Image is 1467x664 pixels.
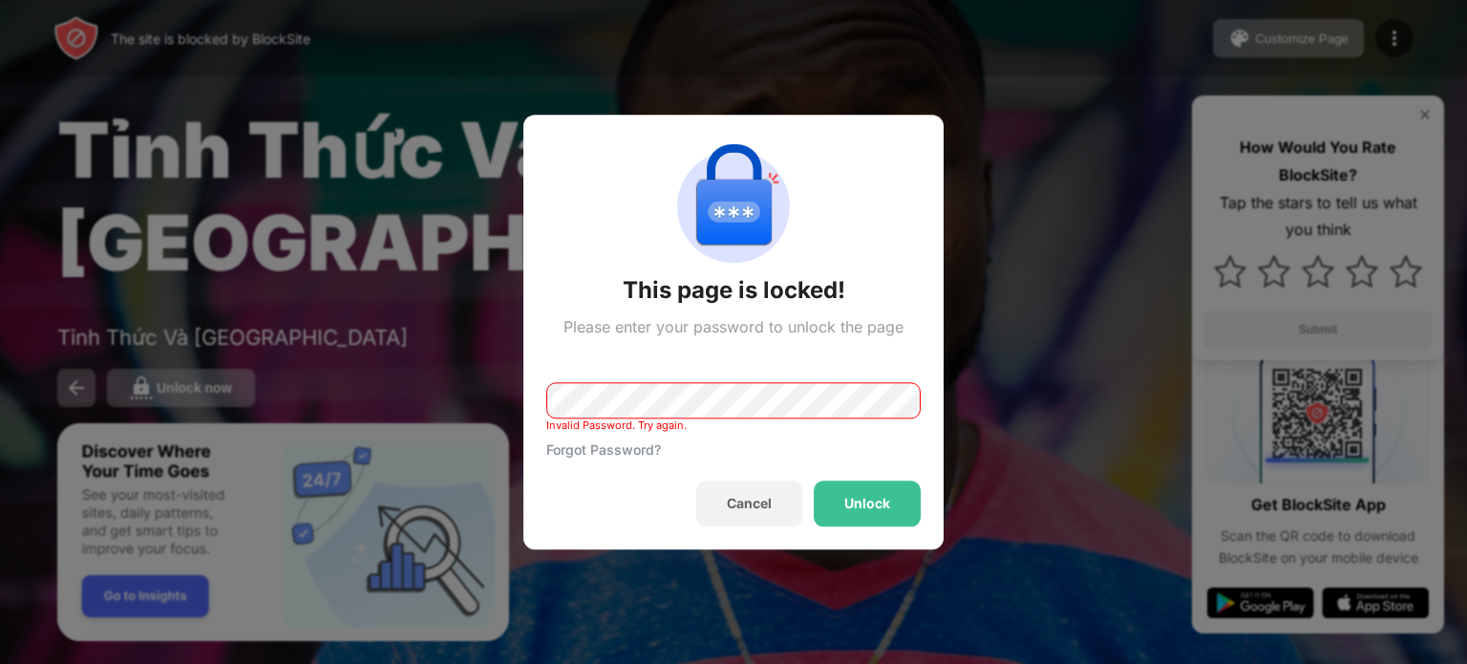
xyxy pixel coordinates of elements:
div: This page is locked! [623,275,845,306]
div: Please enter your password to unlock the page [563,317,904,336]
img: password-protection.svg [665,138,802,275]
div: Forgot Password? [546,441,661,458]
div: Cancel [727,496,772,511]
div: Unlock [844,496,890,511]
div: Invalid Password. Try again. [546,418,687,432]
